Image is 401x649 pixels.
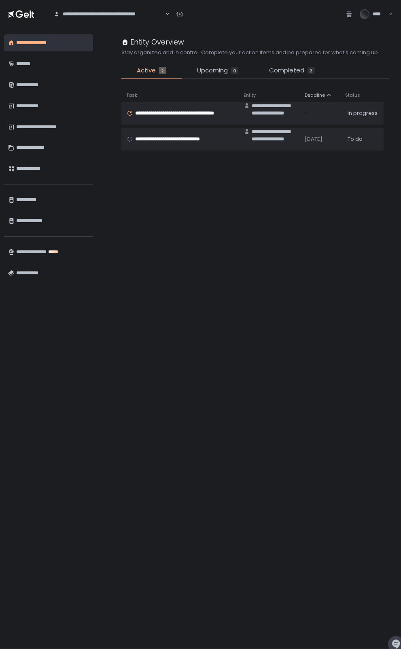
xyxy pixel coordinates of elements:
[305,92,325,98] span: Deadline
[126,92,137,98] span: Task
[121,49,379,56] h2: Stay organized and in control. Complete your action items and be prepared for what's coming up.
[269,66,304,75] span: Completed
[244,92,256,98] span: Entity
[164,10,165,18] input: Search for option
[231,67,238,74] div: 0
[121,36,184,47] div: Entity Overview
[308,67,315,74] div: 2
[345,92,360,98] span: Status
[305,136,322,143] span: [DATE]
[159,67,166,74] div: 2
[137,66,156,75] span: Active
[348,136,363,143] span: To do
[348,110,378,117] span: In progress
[305,110,308,117] span: -
[49,5,170,22] div: Search for option
[197,66,228,75] span: Upcoming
